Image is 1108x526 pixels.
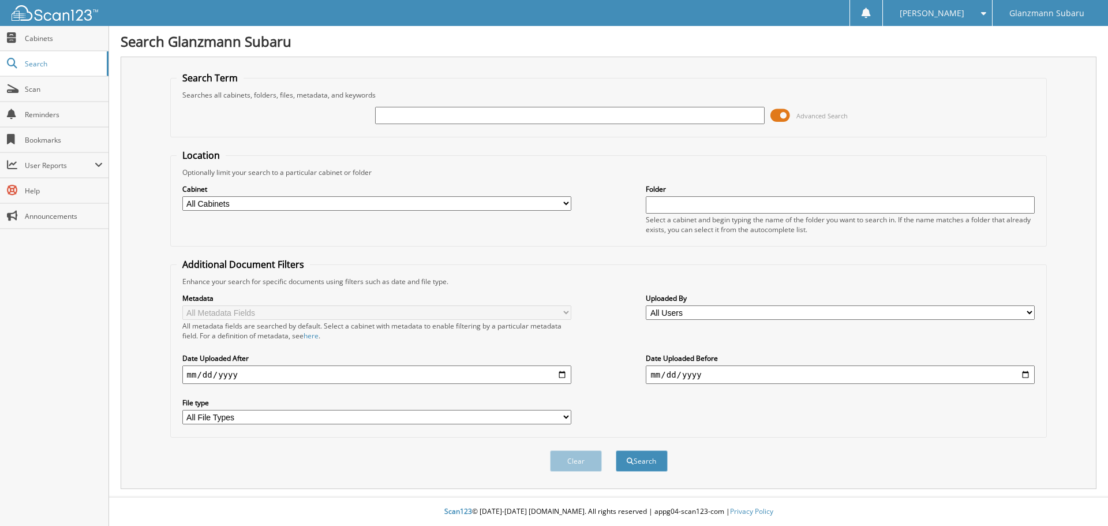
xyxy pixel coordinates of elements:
[730,506,773,516] a: Privacy Policy
[182,353,571,363] label: Date Uploaded After
[646,215,1035,234] div: Select a cabinet and begin typing the name of the folder you want to search in. If the name match...
[182,321,571,341] div: All metadata fields are searched by default. Select a cabinet with metadata to enable filtering b...
[25,161,95,170] span: User Reports
[121,32,1096,51] h1: Search Glanzmann Subaru
[25,186,103,196] span: Help
[182,398,571,408] label: File type
[304,331,319,341] a: here
[177,72,244,84] legend: Search Term
[25,211,103,221] span: Announcements
[900,10,964,17] span: [PERSON_NAME]
[177,258,310,271] legend: Additional Document Filters
[177,90,1041,100] div: Searches all cabinets, folders, files, metadata, and keywords
[1050,471,1108,526] iframe: Chat Widget
[177,149,226,162] legend: Location
[796,111,848,120] span: Advanced Search
[109,498,1108,526] div: © [DATE]-[DATE] [DOMAIN_NAME]. All rights reserved | appg04-scan123-com |
[444,506,472,516] span: Scan123
[177,167,1041,177] div: Optionally limit your search to a particular cabinet or folder
[25,135,103,145] span: Bookmarks
[25,84,103,94] span: Scan
[646,184,1035,194] label: Folder
[616,450,668,472] button: Search
[646,293,1035,303] label: Uploaded By
[25,33,103,43] span: Cabinets
[182,365,571,384] input: start
[25,59,101,69] span: Search
[550,450,602,472] button: Clear
[182,184,571,194] label: Cabinet
[12,5,98,21] img: scan123-logo-white.svg
[182,293,571,303] label: Metadata
[25,110,103,120] span: Reminders
[177,277,1041,286] div: Enhance your search for specific documents using filters such as date and file type.
[1009,10,1084,17] span: Glanzmann Subaru
[646,365,1035,384] input: end
[646,353,1035,363] label: Date Uploaded Before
